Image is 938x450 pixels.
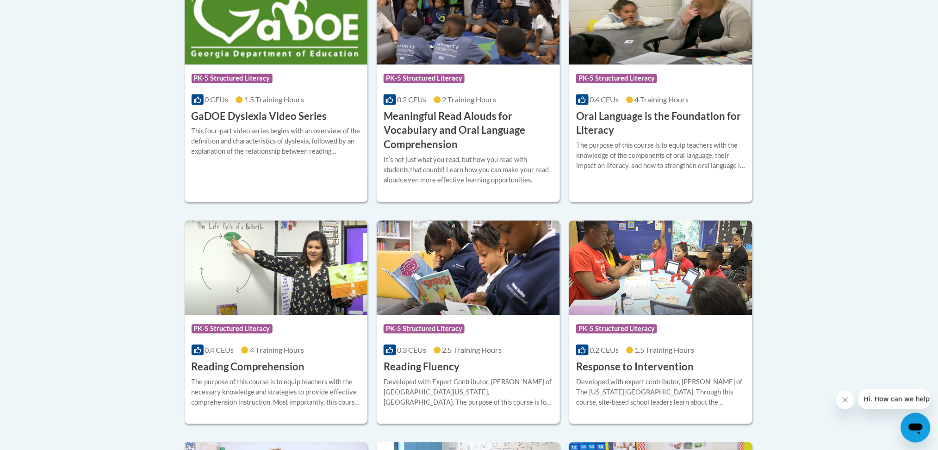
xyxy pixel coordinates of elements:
h3: Response to Intervention [576,360,694,374]
span: 0.2 CEUs [398,95,427,104]
span: PK-5 Structured Literacy [576,74,657,83]
a: Course LogoPK-5 Structured Literacy0.2 CEUs1.5 Training Hours Response to InterventionDeveloped w... [569,220,752,424]
iframe: Button to launch messaging window [901,413,931,443]
span: 0.4 CEUs [590,95,619,104]
div: Developed with Expert Contributor, [PERSON_NAME] of [GEOGRAPHIC_DATA][US_STATE], [GEOGRAPHIC_DATA... [384,377,553,407]
div: This four-part video series begins with an overview of the definition and characteristics of dysl... [192,126,361,156]
span: Hi. How can we help? [6,6,75,14]
a: Course LogoPK-5 Structured Literacy0.3 CEUs2.5 Training Hours Reading FluencyDeveloped with Exper... [377,220,560,424]
span: 2 Training Hours [442,95,497,104]
span: PK-5 Structured Literacy [192,324,273,333]
img: Course Logo [377,220,560,315]
span: PK-5 Structured Literacy [192,74,273,83]
h3: Reading Comprehension [192,360,305,374]
span: 0.4 CEUs [205,345,234,354]
span: 1.5 Training Hours [635,345,695,354]
span: 2.5 Training Hours [442,345,502,354]
span: PK-5 Structured Literacy [384,74,465,83]
span: 4 Training Hours [635,95,689,104]
span: 1.5 Training Hours [244,95,304,104]
div: The purpose of this course is to equip teachers with the knowledge of the components of oral lang... [576,140,745,171]
iframe: Close message [836,391,855,409]
span: PK-5 Structured Literacy [576,324,657,333]
h3: GaDOE Dyslexia Video Series [192,109,327,124]
span: 0.3 CEUs [398,345,427,354]
iframe: Message from company [858,389,931,409]
span: 0.2 CEUs [590,345,619,354]
img: Course Logo [569,220,752,315]
div: Developed with expert contributor, [PERSON_NAME] of The [US_STATE][GEOGRAPHIC_DATA]. Through this... [576,377,745,407]
h3: Oral Language is the Foundation for Literacy [576,109,745,138]
div: Itʹs not just what you read, but how you read with students that counts! Learn how you can make y... [384,155,553,185]
a: Course LogoPK-5 Structured Literacy0.4 CEUs4 Training Hours Reading ComprehensionThe purpose of t... [185,220,368,424]
h3: Meaningful Read Alouds for Vocabulary and Oral Language Comprehension [384,109,553,152]
span: 4 Training Hours [250,345,304,354]
div: The purpose of this course is to equip teachers with the necessary knowledge and strategies to pr... [192,377,361,407]
h3: Reading Fluency [384,360,460,374]
img: Course Logo [185,220,368,315]
span: PK-5 Structured Literacy [384,324,465,333]
span: 0 CEUs [205,95,229,104]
